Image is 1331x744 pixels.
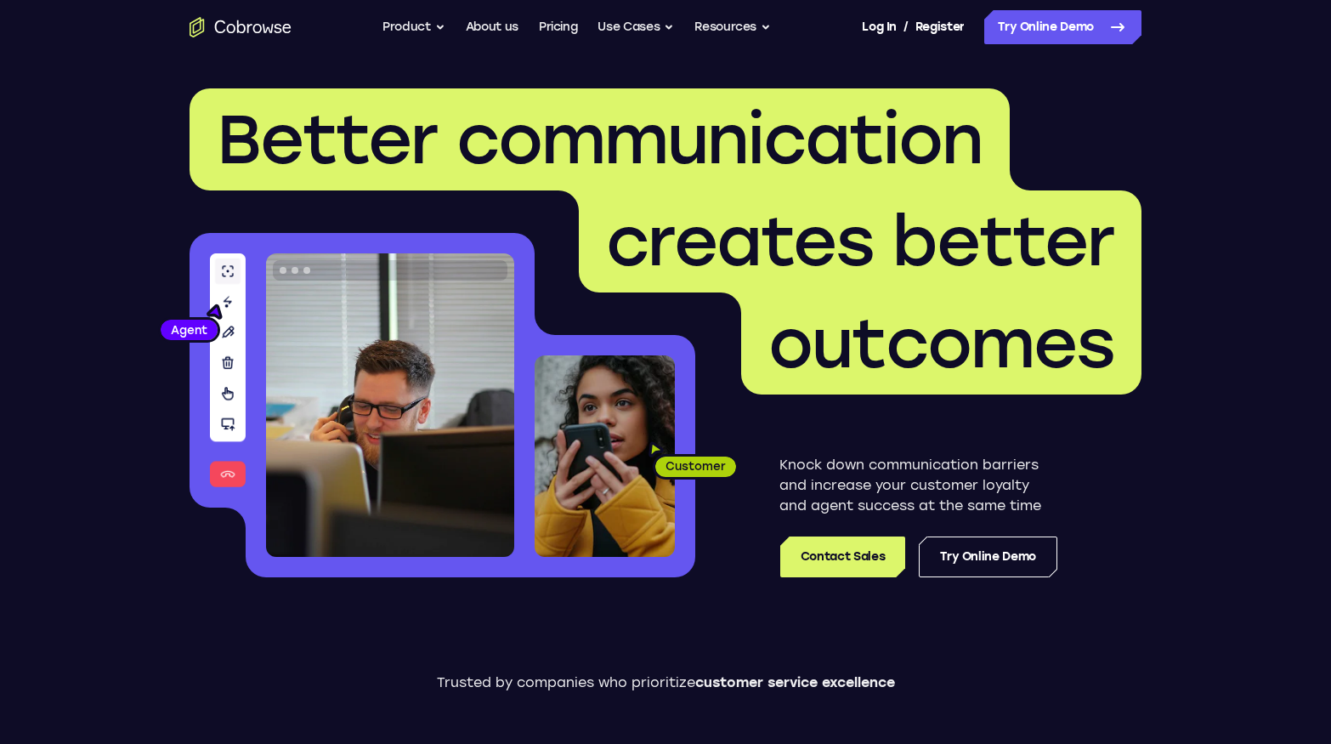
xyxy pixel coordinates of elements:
a: Register [915,10,965,44]
a: Pricing [539,10,578,44]
a: Try Online Demo [919,537,1057,577]
button: Use Cases [598,10,674,44]
button: Resources [694,10,771,44]
img: A customer holding their phone [535,355,675,557]
span: creates better [606,201,1114,282]
span: Better communication [217,99,983,180]
a: Log In [862,10,896,44]
a: Go to the home page [190,17,292,37]
a: About us [466,10,518,44]
button: Product [382,10,445,44]
p: Knock down communication barriers and increase your customer loyalty and agent success at the sam... [779,455,1057,516]
span: / [903,17,909,37]
span: outcomes [768,303,1114,384]
a: Try Online Demo [984,10,1141,44]
span: customer service excellence [695,674,895,690]
img: A customer support agent talking on the phone [266,253,514,557]
a: Contact Sales [780,537,905,577]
